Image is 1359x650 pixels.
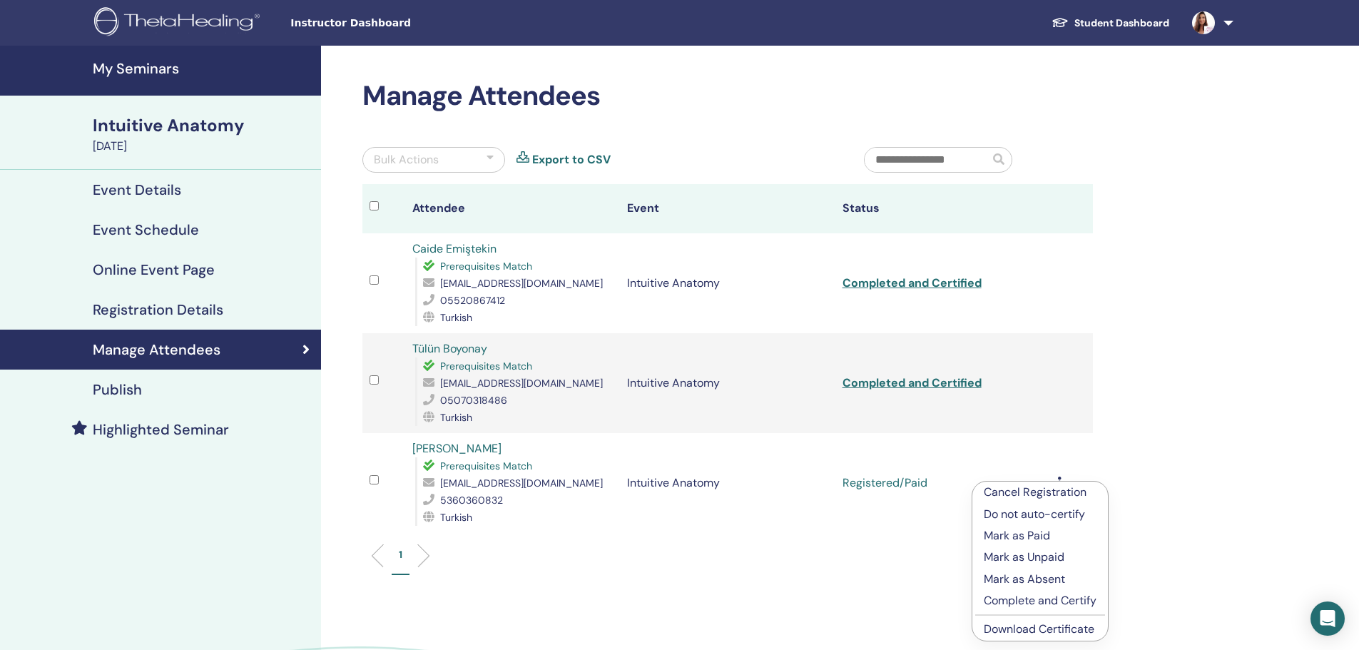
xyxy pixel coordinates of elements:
[440,477,603,489] span: [EMAIL_ADDRESS][DOMAIN_NAME]
[93,261,215,278] h4: Online Event Page
[984,592,1096,609] p: Complete and Certify
[440,377,603,390] span: [EMAIL_ADDRESS][DOMAIN_NAME]
[290,16,504,31] span: Instructor Dashboard
[93,381,142,398] h4: Publish
[440,511,472,524] span: Turkish
[94,7,265,39] img: logo.png
[984,621,1094,636] a: Download Certificate
[440,494,503,507] span: 5360360832
[984,571,1096,588] p: Mark as Absent
[440,394,507,407] span: 05070318486
[440,260,532,273] span: Prerequisites Match
[1192,11,1215,34] img: default.jpg
[620,433,835,533] td: Intuitive Anatomy
[93,421,229,438] h4: Highlighted Seminar
[93,113,312,138] div: Intuitive Anatomy
[620,184,835,233] th: Event
[984,506,1096,523] p: Do not auto-certify
[84,113,321,155] a: Intuitive Anatomy[DATE]
[620,233,835,333] td: Intuitive Anatomy
[440,294,505,307] span: 05520867412
[440,311,472,324] span: Turkish
[362,80,1093,113] h2: Manage Attendees
[412,241,497,256] a: Caide Emiştekin
[843,275,982,290] a: Completed and Certified
[93,301,223,318] h4: Registration Details
[440,411,472,424] span: Turkish
[93,181,181,198] h4: Event Details
[984,527,1096,544] p: Mark as Paid
[405,184,620,233] th: Attendee
[412,441,502,456] a: [PERSON_NAME]
[440,459,532,472] span: Prerequisites Match
[93,60,312,77] h4: My Seminars
[1052,16,1069,29] img: graduation-cap-white.svg
[843,375,982,390] a: Completed and Certified
[412,341,487,356] a: Tülün Boyonay
[835,184,1050,233] th: Status
[440,360,532,372] span: Prerequisites Match
[984,549,1096,566] p: Mark as Unpaid
[620,333,835,433] td: Intuitive Anatomy
[93,138,312,155] div: [DATE]
[984,484,1096,501] p: Cancel Registration
[1310,601,1345,636] div: Open Intercom Messenger
[374,151,439,168] div: Bulk Actions
[93,341,220,358] h4: Manage Attendees
[399,547,402,562] p: 1
[532,151,611,168] a: Export to CSV
[440,277,603,290] span: [EMAIL_ADDRESS][DOMAIN_NAME]
[93,221,199,238] h4: Event Schedule
[1040,10,1181,36] a: Student Dashboard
